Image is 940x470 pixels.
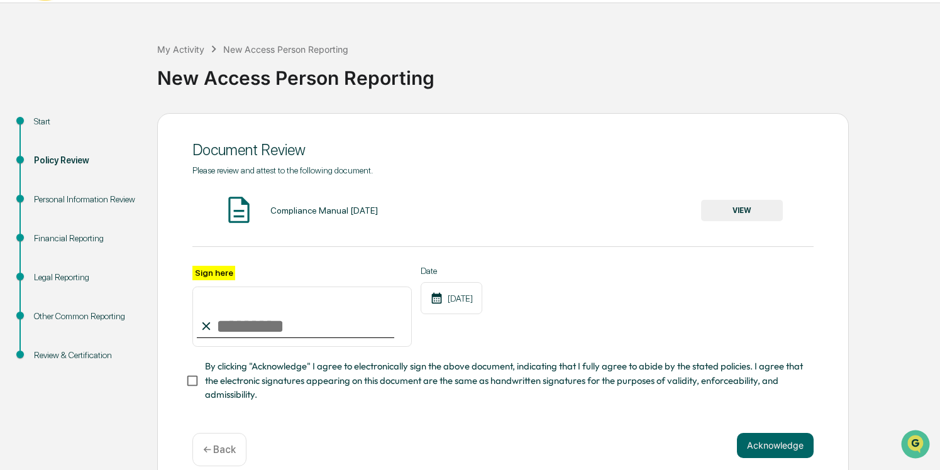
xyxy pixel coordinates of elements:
span: Preclearance [25,158,81,171]
button: Acknowledge [737,433,814,458]
div: Compliance Manual [DATE] [270,205,378,216]
div: Review & Certification [34,349,137,362]
div: Legal Reporting [34,271,137,284]
span: Attestations [104,158,156,171]
a: 🔎Data Lookup [8,177,84,200]
span: Please review and attest to the following document. [192,165,373,175]
label: Sign here [192,266,235,280]
span: Data Lookup [25,182,79,195]
div: Financial Reporting [34,232,137,245]
div: Policy Review [34,154,137,167]
div: We're available if you need us! [43,109,159,119]
div: Document Review [192,141,814,159]
div: 🔎 [13,183,23,194]
p: How can we help? [13,26,229,46]
div: Start [34,115,137,128]
div: My Activity [157,44,204,55]
a: 🗄️Attestations [86,153,161,176]
div: Other Common Reporting [34,310,137,323]
label: Date [421,266,482,276]
button: Start new chat [214,100,229,115]
div: Start new chat [43,96,206,109]
p: ← Back [203,444,236,456]
a: Powered byPylon [89,212,152,222]
div: New Access Person Reporting [157,57,934,89]
img: 1746055101610-c473b297-6a78-478c-a979-82029cc54cd1 [13,96,35,119]
span: Pylon [125,213,152,222]
img: Document Icon [223,194,255,226]
div: 🗄️ [91,160,101,170]
a: 🖐️Preclearance [8,153,86,176]
span: By clicking "Acknowledge" I agree to electronically sign the above document, indicating that I fu... [205,359,804,402]
div: 🖐️ [13,160,23,170]
div: [DATE] [421,282,482,314]
div: Personal Information Review [34,193,137,206]
div: New Access Person Reporting [223,44,348,55]
button: VIEW [701,200,783,221]
iframe: Open customer support [900,429,934,462]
